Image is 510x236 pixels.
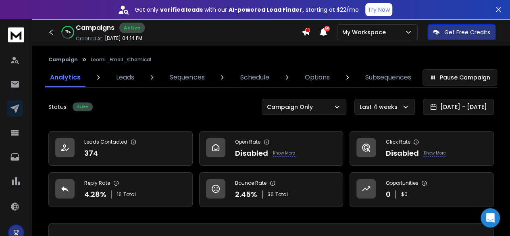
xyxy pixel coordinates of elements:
[45,68,85,87] a: Analytics
[444,28,490,36] p: Get Free Credits
[48,56,78,63] button: Campaign
[119,23,145,33] div: Active
[199,131,343,166] a: Open RateDisabledKnow More
[423,99,494,115] button: [DATE] - [DATE]
[235,180,266,186] p: Bounce Rate
[105,35,142,42] p: [DATE] 04:14 PM
[199,172,343,207] a: Bounce Rate2.45%36Total
[84,148,98,159] p: 374
[50,73,81,82] p: Analytics
[229,6,304,14] strong: AI-powered Lead Finder,
[385,180,418,186] p: Opportunities
[324,26,330,31] span: 50
[368,6,390,14] p: Try Now
[135,6,359,14] p: Get only with our starting at $22/mo
[365,73,411,82] p: Subsequences
[360,68,416,87] a: Subsequences
[73,102,93,111] div: Active
[275,191,288,198] span: Total
[365,3,392,16] button: Try Now
[235,68,274,87] a: Schedule
[65,30,71,35] p: 71 %
[240,73,269,82] p: Schedule
[48,103,68,111] p: Status:
[300,68,335,87] a: Options
[423,150,445,157] p: Know More
[76,36,103,42] p: Created At:
[481,208,500,228] div: Open Intercom Messenger
[84,180,110,186] p: Reply Rate
[170,73,204,82] p: Sequences
[48,131,193,166] a: Leads Contacted374
[235,148,268,159] p: Disabled
[235,139,260,145] p: Open Rate
[273,150,295,157] p: Know More
[165,68,209,87] a: Sequences
[350,172,494,207] a: Opportunities0$0
[84,139,127,145] p: Leads Contacted
[350,131,494,166] a: Click RateDisabledKnow More
[342,28,389,36] p: My Workspace
[116,73,134,82] p: Leads
[111,68,139,87] a: Leads
[48,172,193,207] a: Reply Rate4.28%16Total
[423,69,497,86] button: Pause Campaign
[160,6,203,14] strong: verified leads
[360,103,401,111] p: Last 4 weeks
[401,191,407,198] p: $ 0
[385,139,410,145] p: Click Rate
[385,148,418,159] p: Disabled
[267,103,316,111] p: Campaign Only
[123,191,136,198] span: Total
[385,189,390,200] p: 0
[427,24,496,40] button: Get Free Credits
[8,27,24,42] img: logo
[84,189,106,200] p: 4.28 %
[91,56,151,63] p: Leomi_Email_Chemical
[117,191,122,198] span: 16
[235,189,257,200] p: 2.45 %
[305,73,330,82] p: Options
[268,191,274,198] span: 36
[76,23,114,33] h1: Campaigns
